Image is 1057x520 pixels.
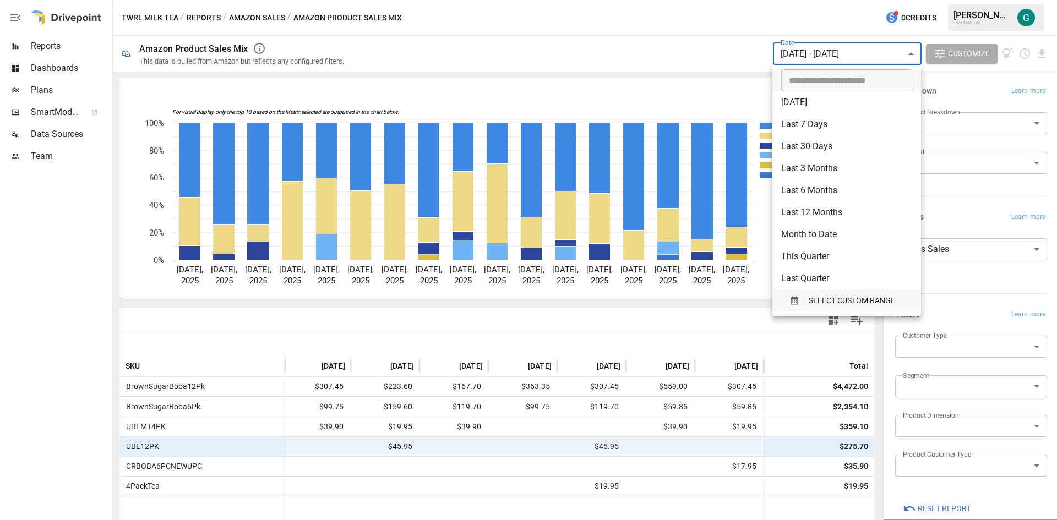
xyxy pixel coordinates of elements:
li: Last 30 Days [772,135,921,157]
li: Last 3 Months [772,157,921,179]
li: [DATE] [772,91,921,113]
li: This Quarter [772,245,921,267]
span: SELECT CUSTOM RANGE [809,294,895,308]
li: Month to Date [772,223,921,245]
li: Last 12 Months [772,201,921,223]
li: Last 7 Days [772,113,921,135]
li: Last 6 Months [772,179,921,201]
button: SELECT CUSTOM RANGE [781,289,912,311]
li: Last Quarter [772,267,921,289]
